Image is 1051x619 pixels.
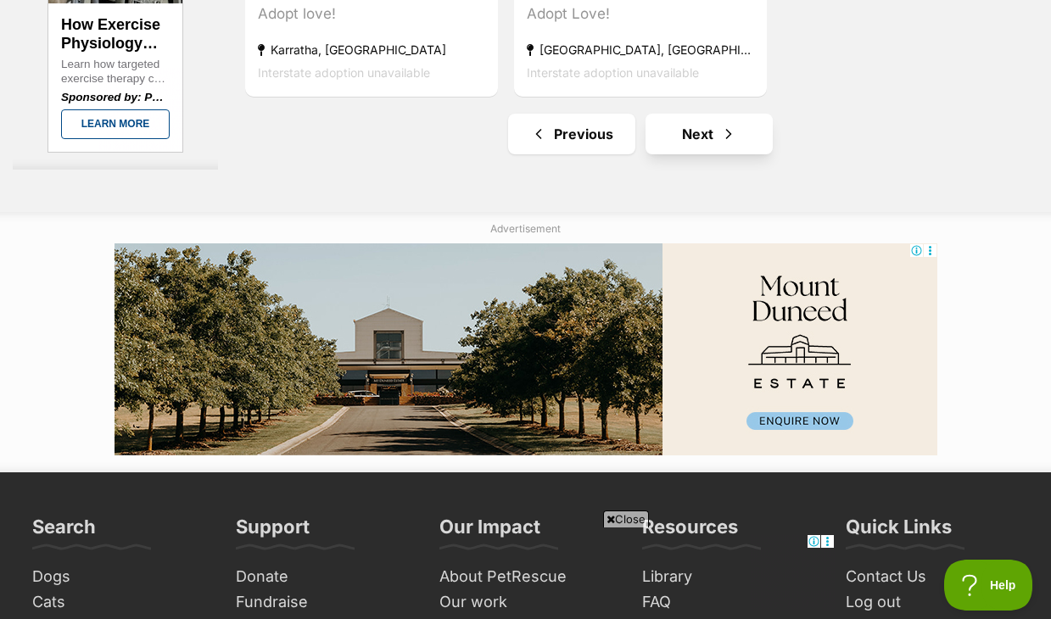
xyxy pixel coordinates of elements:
strong: Karratha, [GEOGRAPHIC_DATA] [258,38,485,61]
span: Interstate adoption unavailable [258,65,430,80]
a: Contact Us [839,564,1026,590]
iframe: Advertisement [115,243,937,455]
div: Adopt love! [258,3,485,25]
a: Next page [646,114,773,154]
nav: Pagination [243,114,1038,154]
h3: Search [32,515,96,549]
h3: Support [236,515,310,549]
a: Dogs [25,564,212,590]
h3: Resources [642,515,738,549]
span: Close [603,510,649,527]
a: Log out [839,589,1026,616]
h3: Our Impact [439,515,540,549]
strong: [GEOGRAPHIC_DATA], [GEOGRAPHIC_DATA] [527,38,754,61]
h3: Quick Links [846,515,952,549]
a: Previous page [508,114,635,154]
iframe: Advertisement [217,534,835,611]
iframe: Help Scout Beacon - Open [944,560,1034,611]
div: Adopt Love! [527,3,754,25]
span: Interstate adoption unavailable [527,65,699,80]
a: Cats [25,589,212,616]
